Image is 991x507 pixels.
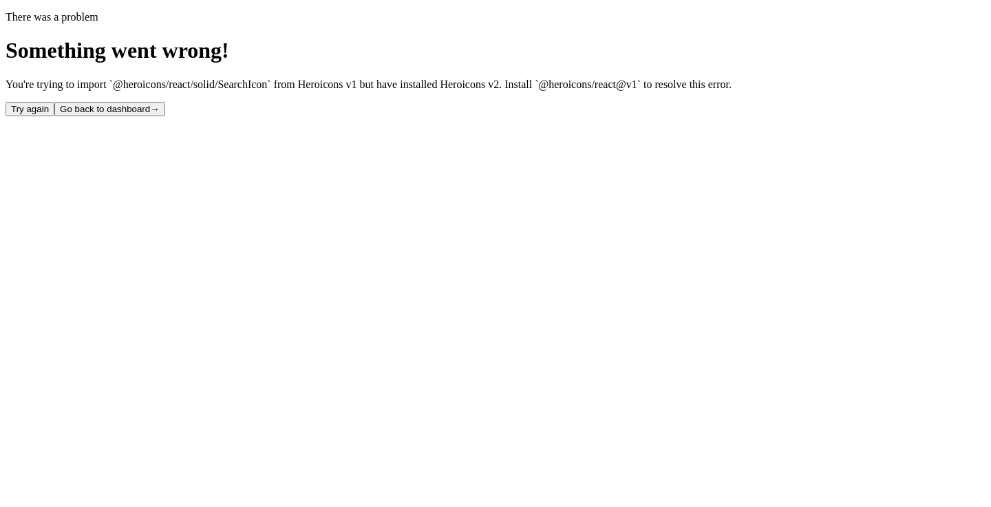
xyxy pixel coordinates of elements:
p: You're trying to import `@heroicons/react/solid/SearchIcon` from Heroicons v1 but have installed ... [6,78,985,91]
p: There was a problem [6,11,985,23]
h1: Something went wrong! [6,38,985,63]
button: Try again [6,102,54,116]
button: Go back to dashboard [54,102,164,116]
span: → [150,104,159,114]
